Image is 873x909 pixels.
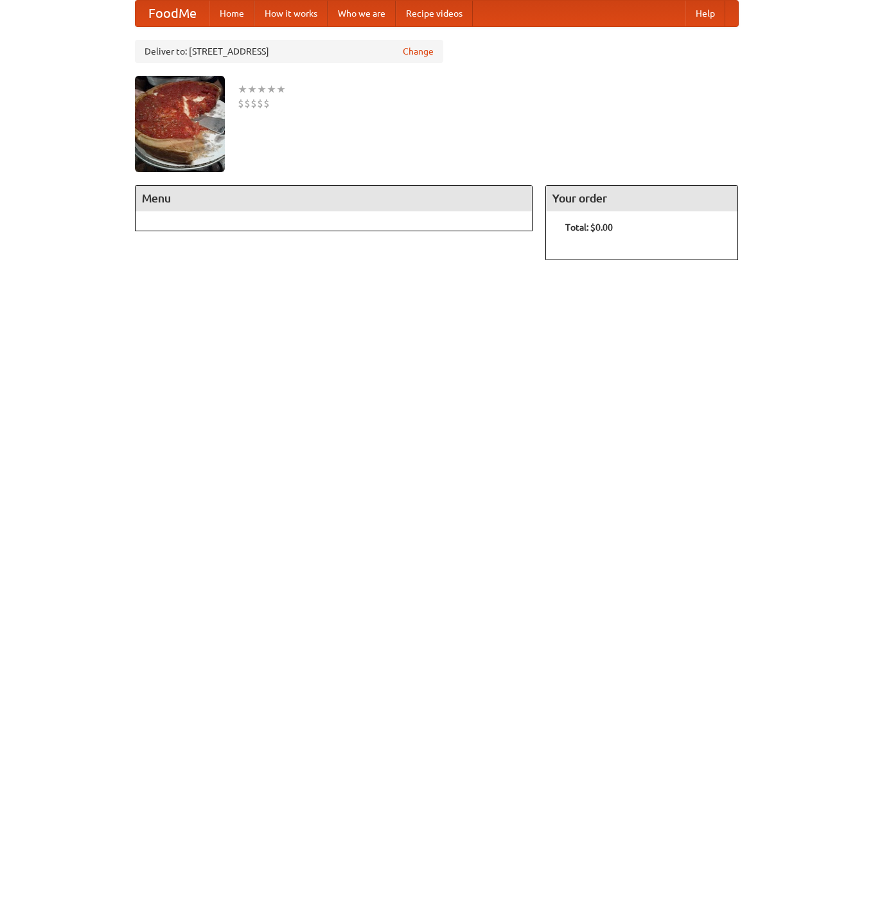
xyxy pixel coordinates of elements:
li: $ [251,96,257,110]
li: ★ [238,82,247,96]
h4: Your order [546,186,737,211]
li: $ [257,96,263,110]
a: Home [209,1,254,26]
a: Who we are [328,1,396,26]
img: angular.jpg [135,76,225,172]
li: ★ [276,82,286,96]
a: Recipe videos [396,1,473,26]
a: Help [685,1,725,26]
li: ★ [267,82,276,96]
b: Total: $0.00 [565,222,613,233]
a: How it works [254,1,328,26]
li: ★ [247,82,257,96]
li: $ [244,96,251,110]
a: FoodMe [136,1,209,26]
div: Deliver to: [STREET_ADDRESS] [135,40,443,63]
a: Change [403,45,434,58]
li: $ [263,96,270,110]
li: $ [238,96,244,110]
h4: Menu [136,186,533,211]
li: ★ [257,82,267,96]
